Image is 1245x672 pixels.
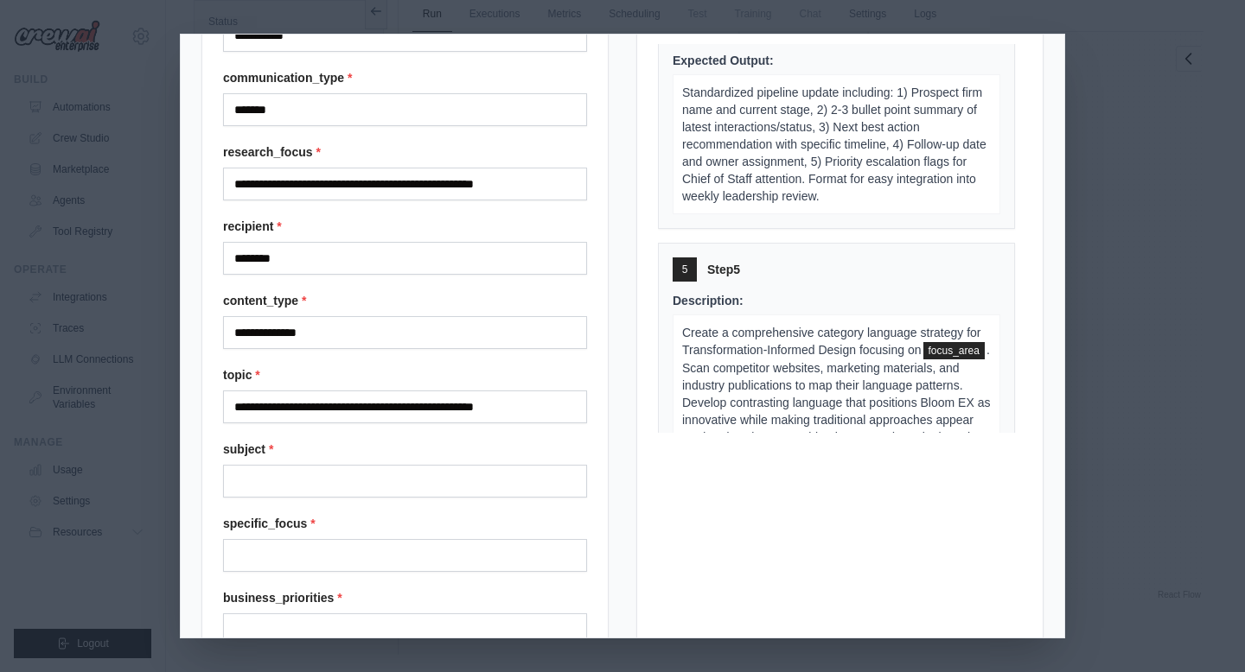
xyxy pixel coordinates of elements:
[223,69,587,86] label: communication_type
[223,292,587,309] label: content_type
[223,143,587,161] label: research_focus
[682,343,990,461] span: . Scan competitor websites, marketing materials, and industry publications to map their language ...
[682,86,986,203] span: Standardized pipeline update including: 1) Prospect firm name and current stage, 2) 2-3 bullet po...
[223,441,587,458] label: subject
[682,326,981,357] span: Create a comprehensive category language strategy for Transformation-Informed Design focusing on
[673,54,774,67] span: Expected Output:
[923,342,985,359] span: focus_area
[682,263,688,276] span: 5
[1159,589,1245,672] iframe: Chat Widget
[223,515,587,532] label: specific_focus
[673,294,744,307] span: Description:
[223,366,587,384] label: topic
[223,589,587,606] label: business_priorities
[707,261,740,278] span: Step 5
[223,218,587,235] label: recipient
